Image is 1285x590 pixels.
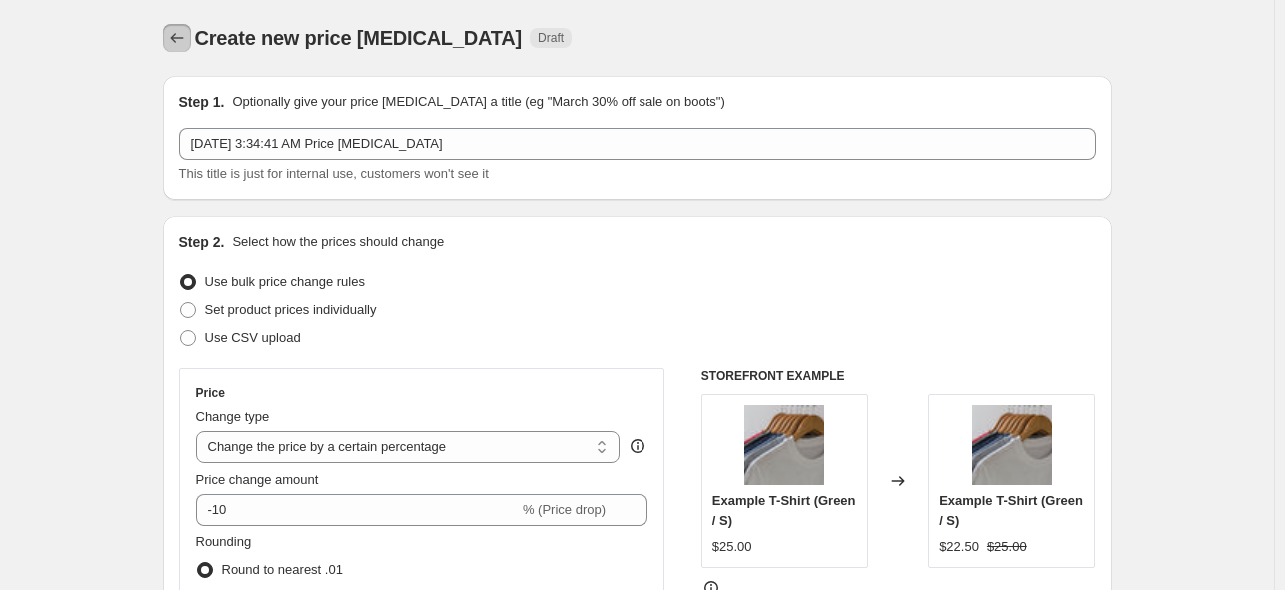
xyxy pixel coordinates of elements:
img: tshirts_80x.jpg [744,405,824,485]
img: tshirts_80x.jpg [972,405,1052,485]
h2: Step 1. [179,92,225,112]
h2: Step 2. [179,232,225,252]
span: Use CSV upload [205,330,301,345]
span: Draft [538,30,564,46]
input: 30% off holiday sale [179,128,1096,160]
span: Price change amount [196,472,319,487]
div: $22.50 [939,537,979,557]
span: Example T-Shirt (Green / S) [712,493,856,528]
span: Create new price [MEDICAL_DATA] [195,27,523,49]
span: This title is just for internal use, customers won't see it [179,166,489,181]
div: help [628,436,647,456]
span: % (Price drop) [523,502,606,517]
input: -15 [196,494,519,526]
p: Optionally give your price [MEDICAL_DATA] a title (eg "March 30% off sale on boots") [232,92,724,112]
p: Select how the prices should change [232,232,444,252]
span: Round to nearest .01 [222,562,343,577]
button: Price change jobs [163,24,191,52]
span: Use bulk price change rules [205,274,365,289]
span: Set product prices individually [205,302,377,317]
h3: Price [196,385,225,401]
h6: STOREFRONT EXAMPLE [701,368,1096,384]
div: $25.00 [712,537,752,557]
span: Change type [196,409,270,424]
strike: $25.00 [987,537,1027,557]
span: Example T-Shirt (Green / S) [939,493,1083,528]
span: Rounding [196,534,252,549]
